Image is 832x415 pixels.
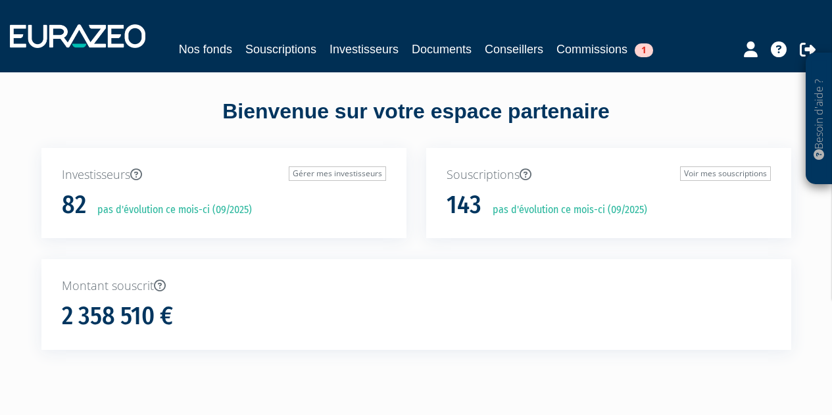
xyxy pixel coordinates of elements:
a: Investisseurs [330,40,399,59]
p: pas d'évolution ce mois-ci (09/2025) [483,203,647,218]
a: Voir mes souscriptions [680,166,771,181]
a: Conseillers [485,40,543,59]
a: Nos fonds [179,40,232,59]
p: Montant souscrit [62,278,771,295]
p: Besoin d'aide ? [812,60,827,178]
a: Souscriptions [245,40,316,59]
h1: 143 [447,191,481,219]
div: Bienvenue sur votre espace partenaire [32,97,801,148]
h1: 82 [62,191,86,219]
a: Documents [412,40,472,59]
a: Gérer mes investisseurs [289,166,386,181]
p: Investisseurs [62,166,386,183]
a: Commissions1 [556,40,653,59]
img: 1732889491-logotype_eurazeo_blanc_rvb.png [10,24,145,48]
h1: 2 358 510 € [62,303,173,330]
p: pas d'évolution ce mois-ci (09/2025) [88,203,252,218]
span: 1 [635,43,653,57]
p: Souscriptions [447,166,771,183]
